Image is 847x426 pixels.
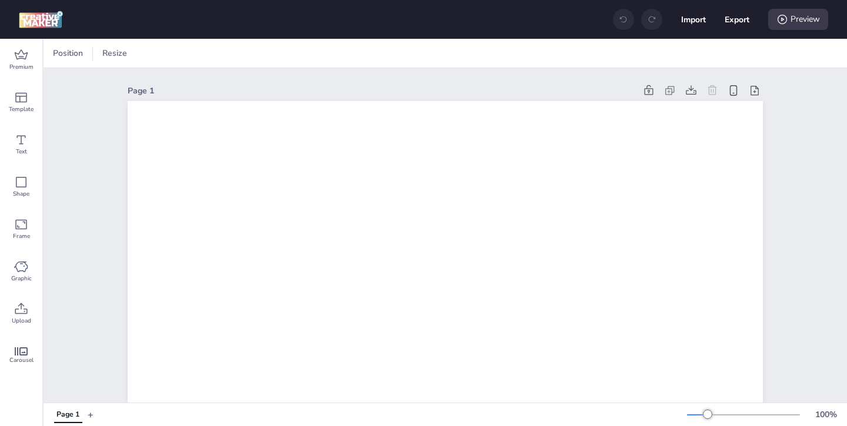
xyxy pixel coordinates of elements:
button: Export [725,7,749,32]
div: 100 % [812,408,840,421]
span: Frame [13,232,30,241]
div: Preview [768,9,828,30]
div: Tabs [48,404,88,425]
div: Page 1 [56,410,79,420]
span: Position [51,47,85,59]
button: + [88,404,94,425]
span: Carousel [9,355,34,365]
div: Page 1 [128,85,636,97]
img: logo Creative Maker [19,11,63,28]
span: Text [16,147,27,156]
span: Resize [100,47,129,59]
span: Template [9,105,34,114]
button: Import [681,7,706,32]
span: Upload [12,316,31,326]
span: Shape [13,189,29,199]
span: Premium [9,62,34,72]
span: Graphic [11,274,32,283]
